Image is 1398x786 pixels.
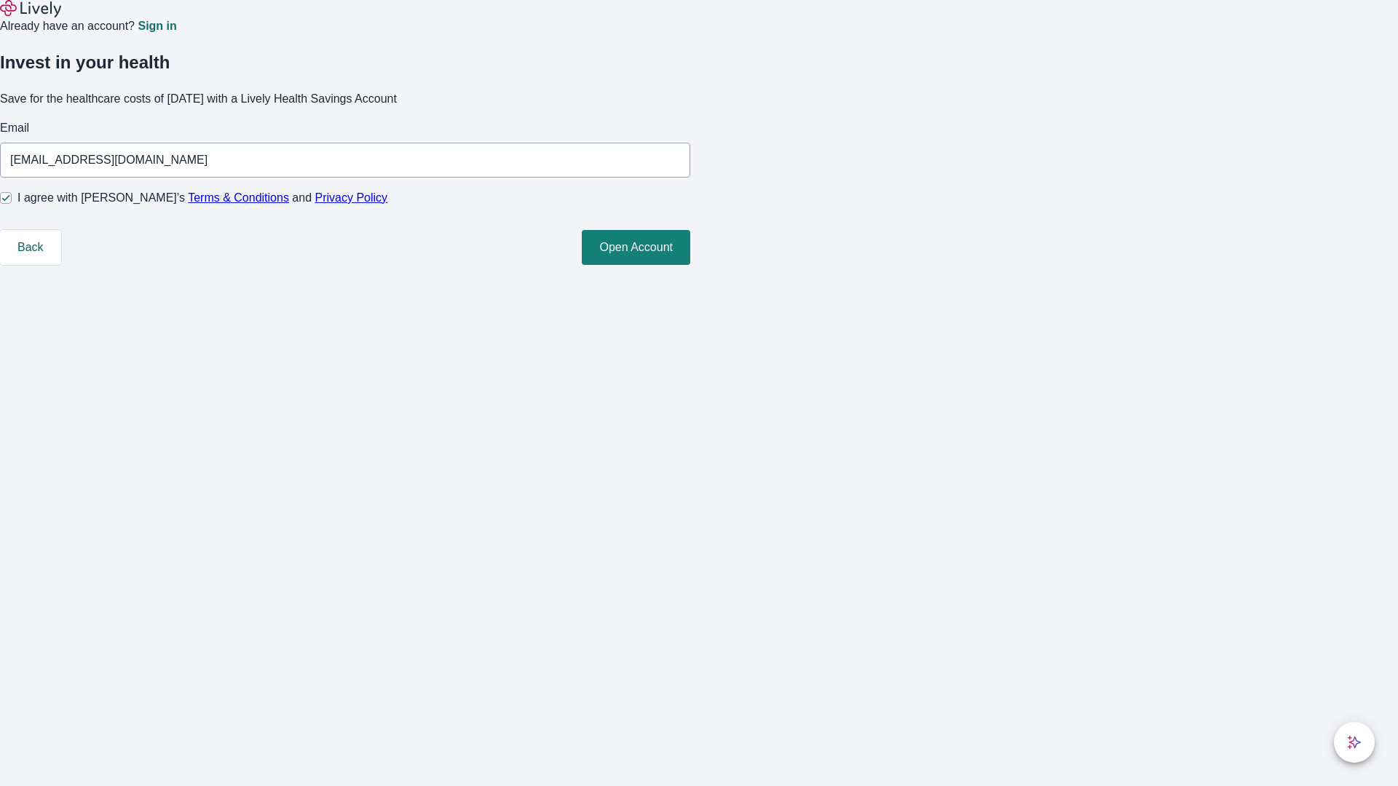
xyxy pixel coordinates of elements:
span: I agree with [PERSON_NAME]’s and [17,189,387,207]
a: Privacy Policy [315,191,388,204]
a: Sign in [138,20,176,32]
button: chat [1334,722,1375,763]
a: Terms & Conditions [188,191,289,204]
button: Open Account [582,230,690,265]
svg: Lively AI Assistant [1347,735,1362,750]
